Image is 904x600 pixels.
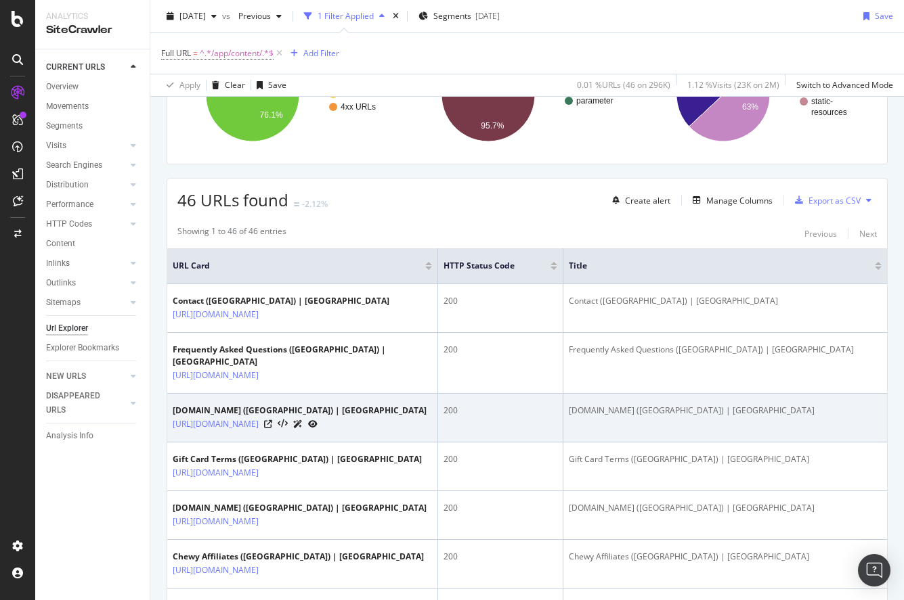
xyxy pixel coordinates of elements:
[433,10,471,22] span: Segments
[46,389,127,417] a: DISAPPEARED URLS
[46,296,127,310] a: Sitemaps
[444,453,557,465] div: 200
[173,417,259,431] a: [URL][DOMAIN_NAME]
[173,295,389,307] div: Contact ([GEOGRAPHIC_DATA]) | [GEOGRAPHIC_DATA]
[173,563,259,577] a: [URL][DOMAIN_NAME]
[293,417,303,431] a: AI Url Details
[193,47,198,59] span: =
[251,74,286,96] button: Save
[278,419,288,429] button: View HTML Source
[46,237,75,251] div: Content
[46,341,140,355] a: Explorer Bookmarks
[577,79,670,91] div: 0.01 % URLs ( 46 on 296K )
[481,121,504,131] text: 95.7%
[46,99,89,114] div: Movements
[285,45,339,62] button: Add Filter
[268,79,286,91] div: Save
[46,256,70,271] div: Inlinks
[859,225,877,241] button: Next
[46,198,127,212] a: Performance
[179,79,200,91] div: Apply
[413,5,505,27] button: Segments[DATE]
[569,405,882,417] div: [DOMAIN_NAME] ([GEOGRAPHIC_DATA]) | [GEOGRAPHIC_DATA]
[233,10,271,22] span: Previous
[569,344,882,356] div: Frequently Asked Questions ([GEOGRAPHIC_DATA]) | [GEOGRAPHIC_DATA]
[173,453,422,465] div: Gift Card Terms ([GEOGRAPHIC_DATA]) | [GEOGRAPHIC_DATA]
[318,10,374,22] div: 1 Filter Applied
[444,295,557,307] div: 200
[308,417,318,431] a: URL Inspection
[294,202,299,206] img: Equal
[225,79,245,91] div: Clear
[46,237,140,251] a: Content
[177,189,288,211] span: 46 URLs found
[46,429,140,443] a: Analysis Info
[444,344,557,356] div: 200
[804,225,837,241] button: Previous
[809,195,861,206] div: Export as CSV
[222,10,233,22] span: vs
[687,79,779,91] div: 1.12 % Visits ( 23K on 2M )
[648,36,877,154] div: A chart.
[161,47,191,59] span: Full URL
[177,225,286,241] div: Showing 1 to 46 of 46 entries
[302,198,328,210] div: -2.12%
[742,102,758,112] text: 63%
[46,369,86,384] div: NEW URLS
[569,502,882,514] div: [DOMAIN_NAME] ([GEOGRAPHIC_DATA]) | [GEOGRAPHIC_DATA]
[179,10,206,22] span: 2025 Aug. 16th
[173,308,259,321] a: [URL][DOMAIN_NAME]
[46,22,139,38] div: SiteCrawler
[173,260,422,272] span: URL Card
[569,453,882,465] div: Gift Card Terms ([GEOGRAPHIC_DATA]) | [GEOGRAPHIC_DATA]
[207,74,245,96] button: Clear
[46,60,127,74] a: CURRENT URLS
[161,74,200,96] button: Apply
[444,405,557,417] div: 200
[569,551,882,563] div: Chewy Affiliates ([GEOGRAPHIC_DATA]) | [GEOGRAPHIC_DATA]
[804,228,837,239] div: Previous
[46,341,119,355] div: Explorer Bookmarks
[46,389,114,417] div: DISAPPEARED URLS
[46,158,102,172] div: Search Engines
[177,36,406,154] div: A chart.
[444,260,530,272] span: HTTP Status Code
[260,110,283,120] text: 76.1%
[46,178,127,192] a: Distribution
[875,10,893,22] div: Save
[46,276,127,290] a: Outlinks
[46,321,88,336] div: Url Explorer
[299,5,390,27] button: 1 Filter Applied
[173,466,259,480] a: [URL][DOMAIN_NAME]
[576,96,614,106] text: parameter
[46,198,93,212] div: Performance
[475,10,500,22] div: [DATE]
[46,158,127,172] a: Search Engines
[46,80,79,94] div: Overview
[46,119,140,133] a: Segments
[390,9,402,23] div: times
[46,119,83,133] div: Segments
[46,60,105,74] div: CURRENT URLS
[46,217,127,231] a: HTTP Codes
[46,256,127,271] a: Inlinks
[200,44,274,63] span: ^.*/app/content/.*$
[264,420,272,428] a: Visit Online Page
[173,344,432,368] div: Frequently Asked Questions ([GEOGRAPHIC_DATA]) | [GEOGRAPHIC_DATA]
[625,195,670,206] div: Create alert
[706,195,773,206] div: Manage Columns
[46,296,81,310] div: Sitemaps
[413,36,642,154] div: A chart.
[858,5,893,27] button: Save
[444,551,557,563] div: 200
[46,178,89,192] div: Distribution
[687,192,773,208] button: Manage Columns
[46,217,92,231] div: HTTP Codes
[46,139,66,153] div: Visits
[46,11,139,22] div: Analytics
[173,502,427,514] div: [DOMAIN_NAME] ([GEOGRAPHIC_DATA]) | [GEOGRAPHIC_DATA]
[790,189,861,211] button: Export as CSV
[811,108,847,117] text: resources
[858,554,890,586] div: Open Intercom Messenger
[233,5,287,27] button: Previous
